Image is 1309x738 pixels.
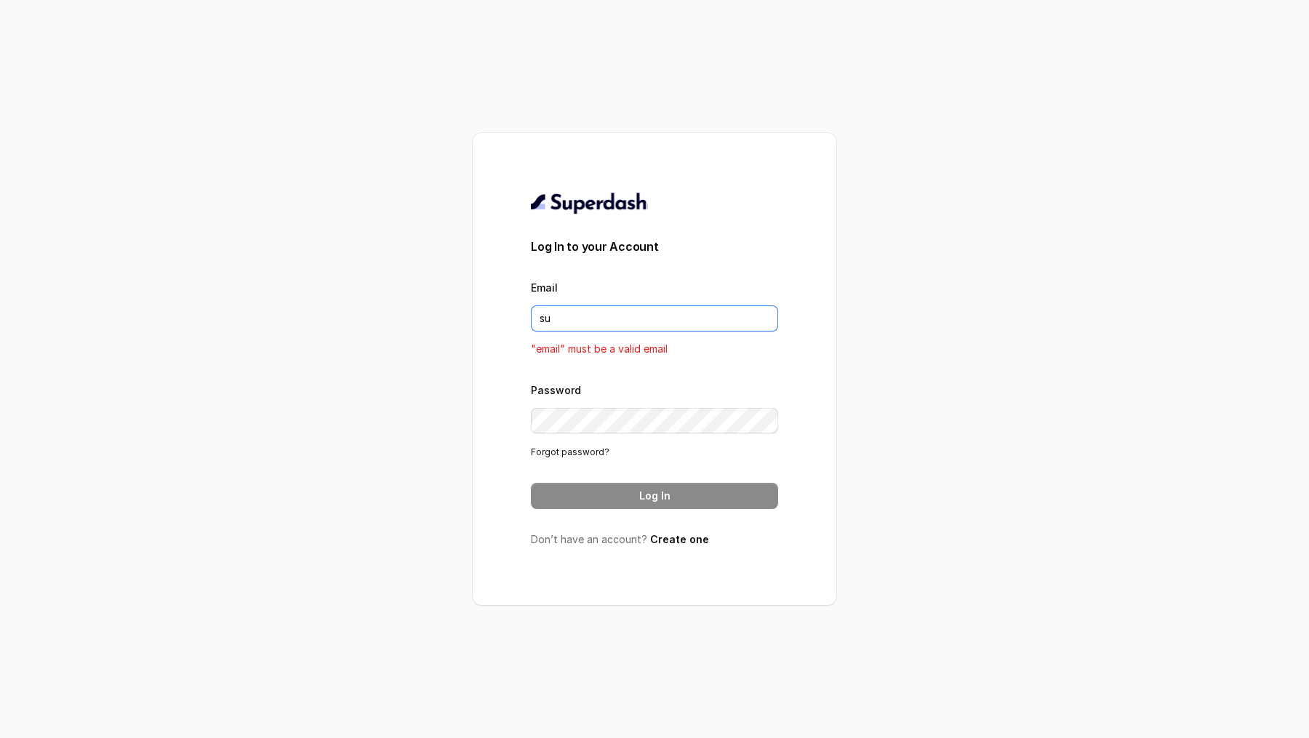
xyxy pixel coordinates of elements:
[531,340,778,358] p: "email" must be a valid email
[531,532,778,547] p: Don’t have an account?
[531,305,778,332] input: youremail@example.com
[531,281,558,294] label: Email
[531,483,778,509] button: Log In
[531,238,778,255] h3: Log In to your Account
[531,446,609,457] a: Forgot password?
[531,191,648,214] img: light.svg
[531,384,581,396] label: Password
[650,533,709,545] a: Create one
